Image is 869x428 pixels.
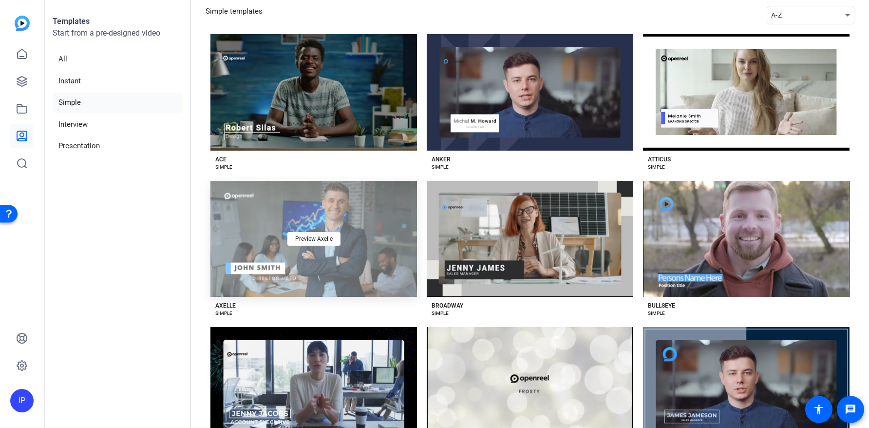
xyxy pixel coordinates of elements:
[648,310,665,317] div: SIMPLE
[648,156,671,163] div: ATTICUS
[643,181,850,297] button: Template image
[53,17,90,26] strong: Templates
[432,163,449,171] div: SIMPLE
[295,236,333,242] span: Preview Axelle
[432,156,451,163] div: ANKER
[643,34,850,151] button: Template image
[15,16,30,31] img: blue-gradient.svg
[53,71,182,91] li: Instant
[427,34,633,151] button: Template image
[215,302,236,310] div: AXELLE
[210,34,417,151] button: Template image
[432,302,463,310] div: BROADWAY
[648,302,675,310] div: BULLSEYE
[813,404,825,415] mat-icon: accessibility
[53,115,182,135] li: Interview
[206,6,263,24] h3: Simple templates
[648,163,665,171] div: SIMPLE
[53,93,182,113] li: Simple
[771,11,782,19] span: A-Z
[53,136,182,156] li: Presentation
[53,49,182,69] li: All
[210,181,417,297] button: Template imagePreview Axelle
[53,27,182,47] p: Start from a pre-designed video
[432,310,449,317] div: SIMPLE
[10,389,34,412] div: IP
[215,156,227,163] div: ACE
[845,404,856,415] mat-icon: message
[427,181,633,297] button: Template image
[215,310,232,317] div: SIMPLE
[215,163,232,171] div: SIMPLE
